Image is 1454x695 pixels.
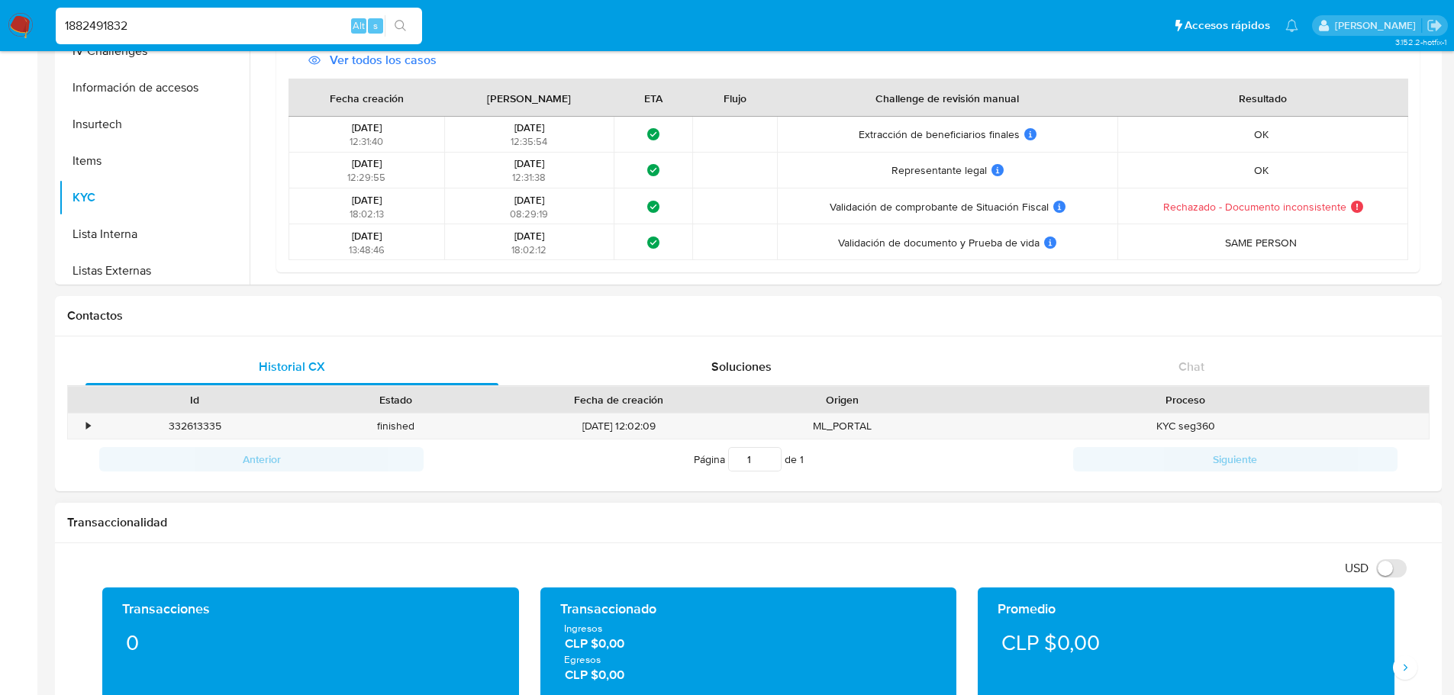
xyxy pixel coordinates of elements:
[259,358,325,375] span: Historial CX
[353,18,365,33] span: Alt
[295,413,496,439] div: finished
[67,308,1430,323] h1: Contactos
[59,33,250,69] button: IV Challenges
[99,447,424,471] button: Anterior
[59,69,250,106] button: Información de accesos
[67,515,1430,530] h1: Transaccionalidad
[1185,18,1270,34] span: Accesos rápidos
[59,179,250,216] button: KYC
[753,392,932,407] div: Origen
[1178,358,1204,375] span: Chat
[56,16,422,36] input: Buscar usuario o caso...
[694,447,804,471] span: Página de
[711,358,772,375] span: Soluciones
[1335,18,1421,33] p: paloma.falcondesoto@mercadolibre.cl
[1285,19,1298,32] a: Notificaciones
[800,452,804,467] span: 1
[953,392,1418,407] div: Proceso
[373,18,378,33] span: s
[1395,36,1446,48] span: 3.152.2-hotfix-1
[306,392,485,407] div: Estado
[1073,447,1398,471] button: Siguiente
[105,392,285,407] div: Id
[59,253,250,289] button: Listas Externas
[95,413,295,439] div: 332613335
[1427,18,1443,34] a: Salir
[943,413,1429,439] div: KYC seg360
[385,15,416,37] button: search-icon
[59,106,250,143] button: Insurtech
[59,143,250,179] button: Items
[742,413,943,439] div: ML_PORTAL
[507,392,731,407] div: Fecha de creación
[86,419,90,433] div: •
[496,413,742,439] div: [DATE] 12:02:09
[59,216,250,253] button: Lista Interna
